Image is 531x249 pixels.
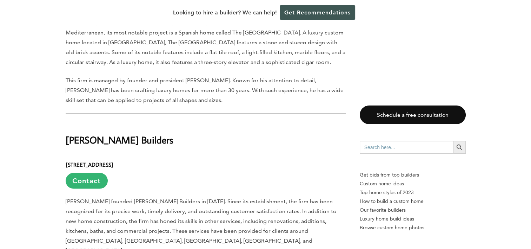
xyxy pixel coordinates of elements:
a: Get Recommendations [280,5,355,20]
input: Search here... [360,141,453,154]
h6: [STREET_ADDRESS] [66,154,346,189]
svg: Search [456,143,463,151]
a: Schedule a free consultation [360,106,466,124]
p: Get bids from top builders [360,171,466,179]
h2: [PERSON_NAME] Builders [66,122,346,147]
iframe: Drift Widget Chat Controller [496,214,523,241]
a: Our favorite builders [360,206,466,215]
a: Contact [66,173,108,189]
a: Top home styles of 2023 [360,188,466,197]
a: Custom home ideas [360,179,466,188]
a: Browse custom home photos [360,223,466,232]
p: This firm is managed by founder and president [PERSON_NAME]. Known for his attention to detail, [... [66,75,346,105]
a: How to build a custom home [360,197,466,206]
a: Luxury home build ideas [360,215,466,223]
